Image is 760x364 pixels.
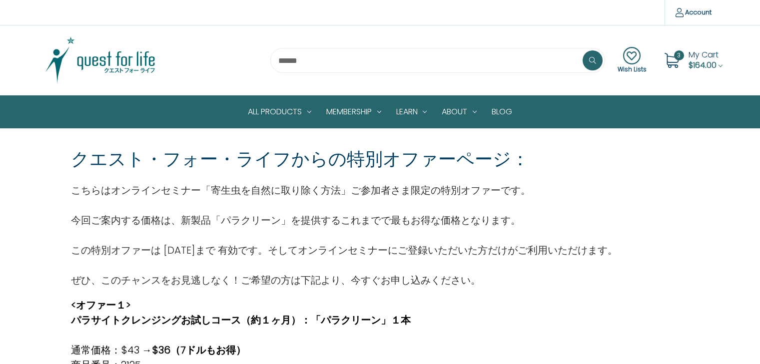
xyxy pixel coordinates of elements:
[434,96,484,128] a: About
[71,213,618,228] p: 今回ご案内する価格は、新製品「パラクリーン」を提供するこれまでで最もお得な価格となります。
[71,146,529,173] p: クエスト・フォー・ライフからの特別オファーページ：
[689,59,717,71] span: $164.00
[689,49,723,71] a: Cart with 3 items
[618,47,647,74] a: Wish Lists
[71,298,131,312] strong: <オファー１>
[674,50,684,60] span: 3
[389,96,435,128] a: Learn
[152,343,246,357] strong: $36（7ドルもお得）
[71,343,411,358] p: 通常価格：$43 →
[484,96,520,128] a: Blog
[71,183,618,198] p: こちらはオンラインセミナー「寄生虫を自然に取り除く方法」ご参加者さま限定の特別オファーです。
[71,313,411,327] strong: パラサイトクレンジングお試しコース（約１ヶ月）：「パラクリーン」１本
[319,96,389,128] a: Membership
[71,243,618,258] p: この特別オファーは [DATE]まで 有効です。そしてオンラインセミナーにご登録いただいた方だけがご利用いただけます。
[38,35,163,85] img: Quest Group
[689,49,719,60] span: My Cart
[240,96,319,128] a: All Products
[71,273,618,288] p: ぜひ、このチャンスをお見逃しなく！ご希望の方は下記より、今すぐお申し込みください。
